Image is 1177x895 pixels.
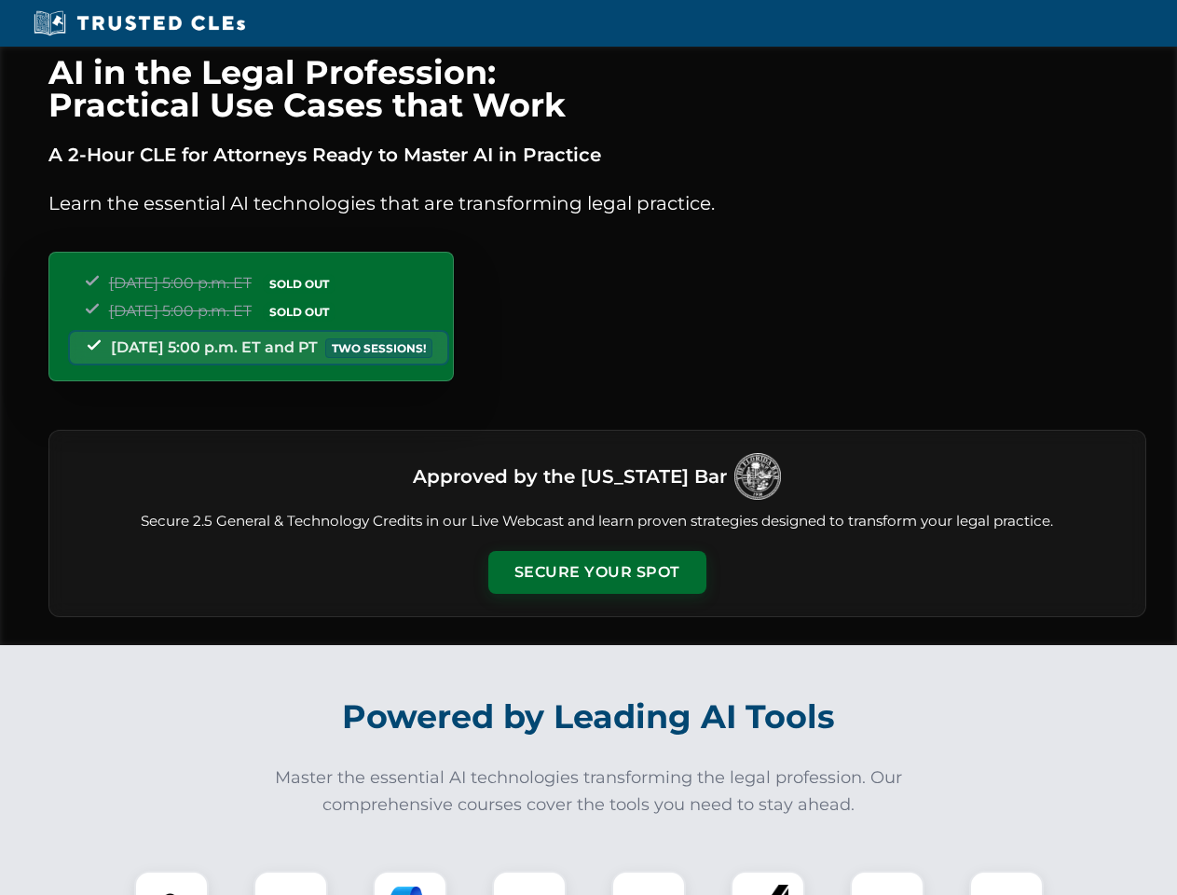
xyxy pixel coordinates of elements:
p: Master the essential AI technologies transforming the legal profession. Our comprehensive courses... [263,764,915,819]
h3: Approved by the [US_STATE] Bar [413,460,727,493]
h2: Powered by Leading AI Tools [73,684,1105,750]
button: Secure Your Spot [488,551,706,594]
p: A 2-Hour CLE for Attorneys Ready to Master AI in Practice [48,140,1146,170]
span: [DATE] 5:00 p.m. ET [109,302,252,320]
p: Learn the essential AI technologies that are transforming legal practice. [48,188,1146,218]
span: [DATE] 5:00 p.m. ET [109,274,252,292]
img: Trusted CLEs [28,9,251,37]
h1: AI in the Legal Profession: Practical Use Cases that Work [48,56,1146,121]
span: SOLD OUT [263,274,335,294]
img: Logo [734,453,781,500]
p: Secure 2.5 General & Technology Credits in our Live Webcast and learn proven strategies designed ... [72,511,1123,532]
span: SOLD OUT [263,302,335,322]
